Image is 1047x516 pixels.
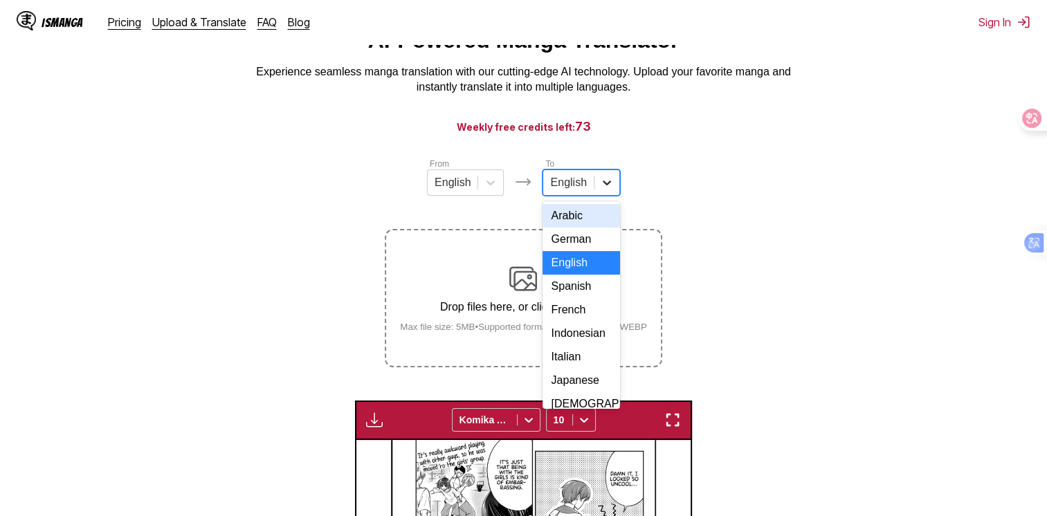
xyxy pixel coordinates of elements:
[575,119,591,133] span: 73
[515,174,531,190] img: Languages icon
[17,11,36,30] img: IsManga Logo
[543,275,619,298] div: Spanish
[366,412,383,428] img: Download translated images
[543,204,619,228] div: Arabic
[543,392,619,416] div: [DEMOGRAPHIC_DATA]
[42,16,83,29] div: IsManga
[543,322,619,345] div: Indonesian
[1017,15,1030,29] img: Sign out
[288,15,310,29] a: Blog
[545,159,554,169] label: To
[247,64,801,95] p: Experience seamless manga translation with our cutting-edge AI technology. Upload your favorite m...
[108,15,141,29] a: Pricing
[152,15,246,29] a: Upload & Translate
[257,15,277,29] a: FAQ
[543,298,619,322] div: French
[543,345,619,369] div: Italian
[33,118,1014,135] h3: Weekly free credits left:
[664,412,681,428] img: Enter fullscreen
[389,322,658,332] small: Max file size: 5MB • Supported formats: JP(E)G, PNG, WEBP
[543,251,619,275] div: English
[17,11,108,33] a: IsManga LogoIsManga
[430,159,449,169] label: From
[978,15,1030,29] button: Sign In
[543,369,619,392] div: Japanese
[389,301,658,313] p: Drop files here, or click to browse.
[543,228,619,251] div: German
